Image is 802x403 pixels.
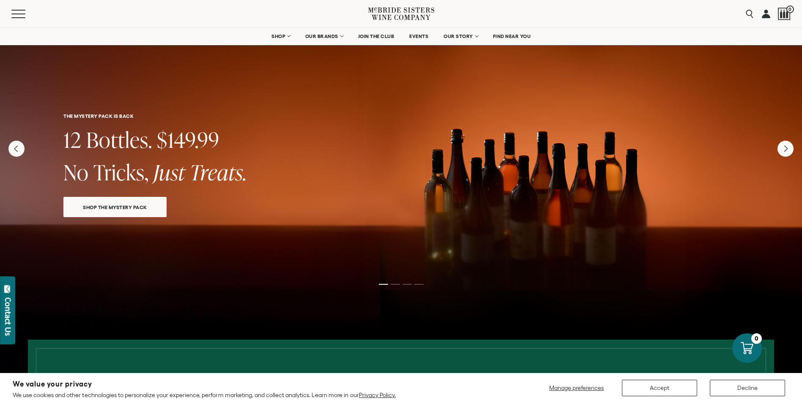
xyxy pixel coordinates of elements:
a: OUR STORY [438,28,483,45]
h2: We value your privacy [13,381,396,388]
span: JOIN THE CLUB [358,33,394,39]
li: Page dot 2 [391,284,400,285]
span: OUR STORY [443,33,473,39]
span: Treats. [190,158,247,187]
span: $149.99 [157,125,219,154]
li: Page dot 3 [402,284,412,285]
li: Page dot 4 [414,284,424,285]
h6: THE MYSTERY PACK IS BACK [63,113,739,119]
button: Decline [710,380,785,396]
button: Mobile Menu Trigger [11,10,42,18]
a: EVENTS [404,28,434,45]
a: SHOP [266,28,296,45]
button: Next [777,141,794,157]
span: 0 [786,5,794,13]
a: OUR BRANDS [300,28,348,45]
span: No [63,158,89,187]
button: Accept [622,380,697,396]
button: Previous [8,141,25,157]
span: Just [153,158,185,187]
li: Page dot 1 [379,284,388,285]
span: SHOP [271,33,286,39]
div: 0 [751,333,762,344]
a: FIND NEAR YOU [487,28,536,45]
a: SHOP THE MYSTERY PACK [63,197,167,217]
span: Tricks, [93,158,149,187]
span: EVENTS [409,33,428,39]
span: 12 [63,125,82,154]
span: Bottles. [86,125,152,154]
button: Manage preferences [544,380,609,396]
span: FIND NEAR YOU [493,33,531,39]
p: We use cookies and other technologies to personalize your experience, perform marketing, and coll... [13,391,396,399]
span: OUR BRANDS [305,33,338,39]
a: Privacy Policy. [359,392,396,398]
span: SHOP THE MYSTERY PACK [68,202,162,212]
div: Contact Us [4,297,12,336]
a: JOIN THE CLUB [353,28,400,45]
span: Manage preferences [549,384,604,391]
